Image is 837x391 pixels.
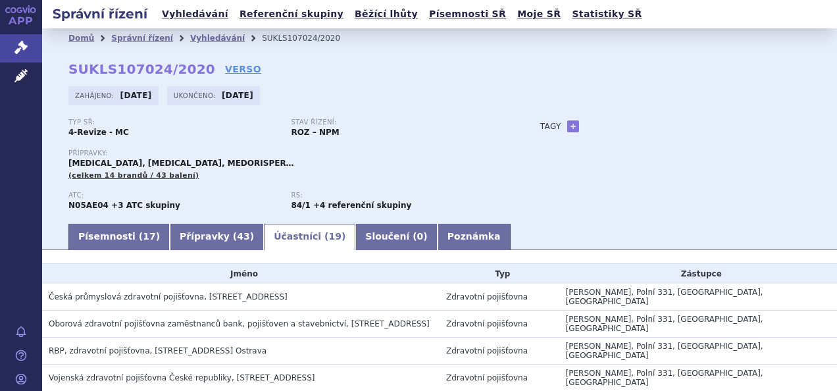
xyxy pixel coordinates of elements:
strong: [DATE] [120,91,152,100]
span: 0 [417,231,424,242]
strong: ROZ – NPM [291,128,339,137]
a: Písemnosti SŘ [425,5,510,23]
th: Jméno [42,264,440,284]
a: Poznámka [438,224,511,250]
a: Sloučení (0) [355,224,437,250]
span: Oborová zdravotní pojišťovna zaměstnanců bank, pojišťoven a stavebnictví, Roškotova 1225/1, Praha 4 [49,319,430,328]
a: Správní řízení [111,34,173,43]
p: RS: [291,192,500,199]
p: ATC: [68,192,278,199]
span: 17 [143,231,155,242]
li: SUKLS107024/2020 [262,28,357,48]
a: VERSO [225,63,261,76]
span: 43 [237,231,249,242]
strong: ZIPRASIDON [68,201,109,210]
a: Statistiky SŘ [568,5,646,23]
span: (celkem 14 brandů / 43 balení) [68,171,199,180]
h2: Správní řízení [42,5,158,23]
a: Vyhledávání [190,34,245,43]
span: Ukončeno: [174,90,218,101]
th: Zástupce [559,264,837,284]
strong: +4 referenční skupiny [313,201,411,210]
span: [PERSON_NAME], Polní 331, [GEOGRAPHIC_DATA], [GEOGRAPHIC_DATA] [566,369,763,387]
a: Přípravky (43) [170,224,264,250]
a: Domů [68,34,94,43]
strong: 4-Revize - MC [68,128,129,137]
p: Přípravky: [68,149,514,157]
a: Běžící lhůty [351,5,422,23]
a: Referenční skupiny [236,5,347,23]
p: Typ SŘ: [68,118,278,126]
a: Účastníci (19) [264,224,355,250]
span: Vojenská zdravotní pojišťovna České republiky, Drahobejlova 1404/4, Praha 9 [49,373,315,382]
strong: [DATE] [222,91,253,100]
a: Vyhledávání [158,5,232,23]
span: [PERSON_NAME], Polní 331, [GEOGRAPHIC_DATA], [GEOGRAPHIC_DATA] [566,342,763,360]
a: + [567,120,579,132]
span: [MEDICAL_DATA], [MEDICAL_DATA], MEDORISPER… [68,159,294,168]
span: [PERSON_NAME], Polní 331, [GEOGRAPHIC_DATA], [GEOGRAPHIC_DATA] [566,288,763,306]
span: RBP, zdravotní pojišťovna, Michálkovická 967/108, Slezská Ostrava [49,346,266,355]
h3: Tagy [540,118,561,134]
span: Zdravotní pojišťovna [446,373,528,382]
strong: +3 ATC skupiny [111,201,180,210]
span: Česká průmyslová zdravotní pojišťovna, Jeremenkova 161/11, Ostrava - Vítkovice [49,292,288,301]
span: Zdravotní pojišťovna [446,346,528,355]
p: Stav řízení: [291,118,500,126]
a: Moje SŘ [513,5,565,23]
strong: SUKLS107024/2020 [68,61,215,77]
span: Zdravotní pojišťovna [446,292,528,301]
span: Zahájeno: [75,90,116,101]
strong: antipsychotika druhé volby při selhání risperidonu, p.o. [291,201,310,210]
span: Zdravotní pojišťovna [446,319,528,328]
span: 19 [328,231,341,242]
span: [PERSON_NAME], Polní 331, [GEOGRAPHIC_DATA], [GEOGRAPHIC_DATA] [566,315,763,333]
th: Typ [440,264,559,284]
a: Písemnosti (17) [68,224,170,250]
